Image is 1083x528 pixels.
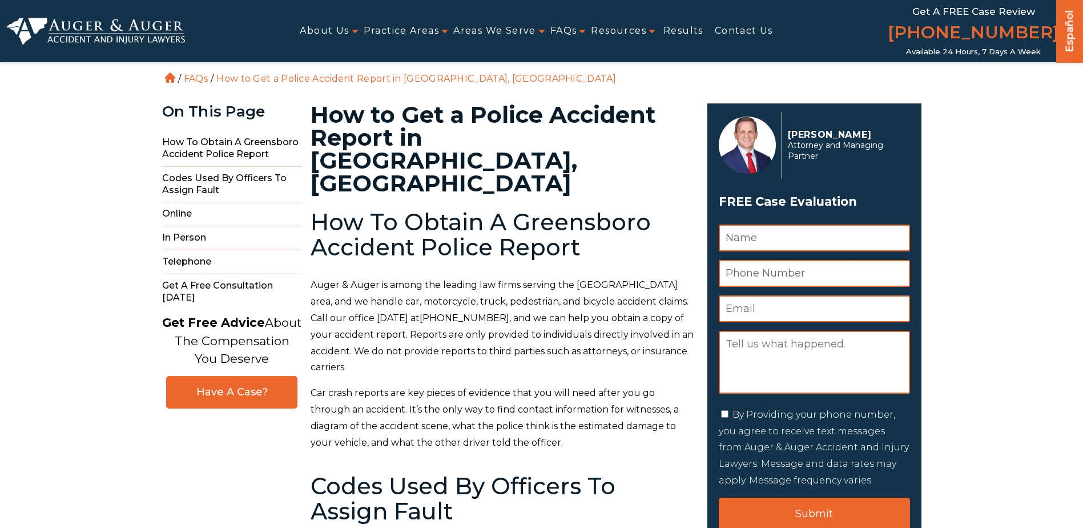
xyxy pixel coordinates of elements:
[719,295,910,322] input: Email
[311,279,694,373] span: Auger & Auger is among the leading law firms serving the [GEOGRAPHIC_DATA] area, and we handle ca...
[214,73,619,84] li: How to Get a Police Accident Report in [GEOGRAPHIC_DATA], [GEOGRAPHIC_DATA]
[162,202,302,226] span: Online
[311,103,694,195] h1: How to Get a Police Accident Report in [GEOGRAPHIC_DATA], [GEOGRAPHIC_DATA]
[719,409,909,486] label: By Providing your phone number, you agree to receive text messages from Auger & Auger Accident an...
[311,387,679,447] span: Car crash reports are key pieces of evidence that you will need after you go through an accident....
[715,18,773,44] a: Contact Us
[906,47,1041,57] span: Available 24 Hours, 7 Days a Week
[162,167,302,203] span: Codes Used By Officers to Assign Fault
[719,260,910,287] input: Phone Number
[788,140,904,162] span: Attorney and Managing Partner
[719,191,910,213] span: FREE Case Evaluation
[162,103,302,120] div: On This Page
[162,250,302,274] span: Telephone
[162,131,302,167] span: How to Obtain a Greensboro Accident Police Report
[364,18,440,44] a: Practice Areas
[162,274,302,310] span: Get a Free Consultation [DATE]
[453,18,536,44] a: Areas We Serve
[300,18,349,44] a: About Us
[165,73,175,83] a: Home
[178,386,285,399] span: Have A Case?
[550,18,577,44] a: FAQs
[888,20,1059,47] a: [PHONE_NUMBER]
[162,314,301,368] p: About The Compensation You Deserve
[311,208,651,261] b: How To Obtain A Greensboro Accident Police Report
[719,117,776,174] img: Herbert Auger
[591,18,646,44] a: Resources
[719,225,910,251] input: Name
[912,6,1035,17] span: Get a FREE Case Review
[162,226,302,250] span: In Person
[162,315,265,330] strong: Get Free Advice
[420,313,509,323] span: [PHONE_NUMBER]
[7,18,185,45] img: Auger & Auger Accident and Injury Lawyers Logo
[788,129,904,140] p: [PERSON_NAME]
[184,73,208,84] a: FAQs
[166,376,297,409] a: Have A Case?
[663,18,703,44] a: Results
[311,472,615,525] b: Codes Used By Officers To Assign Fault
